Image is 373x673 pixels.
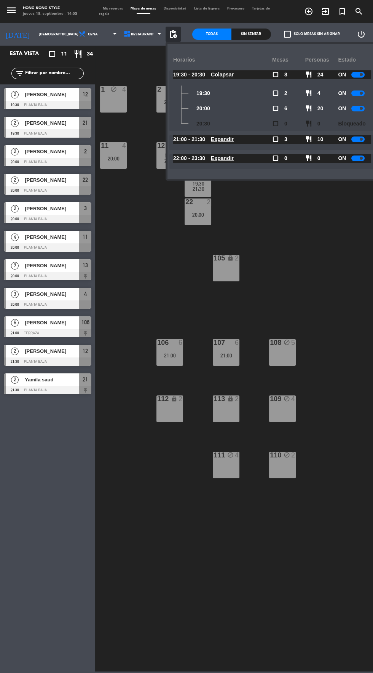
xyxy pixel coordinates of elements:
span: Lista de Espera [190,7,223,10]
i: block [284,452,290,458]
span: 2 [284,89,287,98]
span: 0 [317,119,320,128]
div: HONG KONG STYLE [23,6,77,11]
span: 21:30 [193,186,204,192]
span: 3 [284,135,287,144]
span: [PERSON_NAME] [25,148,79,156]
span: restaurant [305,105,312,112]
span: 2 [11,148,19,156]
span: [PERSON_NAME] [25,262,79,270]
span: 4 [317,89,320,98]
i: power_settings_new [357,30,366,39]
span: [PERSON_NAME] [25,205,79,213]
div: 113 [214,395,214,402]
span: 12 [83,346,88,356]
div: 2 [179,395,183,402]
span: check_box_outline_blank [272,90,279,97]
span: 22:00 - 23:30 [173,154,205,163]
span: restaurant [305,71,312,78]
div: 20:00 [156,100,183,105]
div: Esta vista [4,49,55,59]
span: 21 [83,118,88,127]
div: 2 [291,452,296,459]
div: 2 [207,198,211,205]
div: Sin sentar [231,29,271,40]
div: Horarios [173,49,272,70]
i: exit_to_app [321,7,330,16]
div: jueves 18. septiembre - 14:05 [23,11,77,17]
div: 4 [291,395,296,402]
i: crop_square [48,49,57,59]
span: 11 [83,232,88,241]
span: 19:30 [164,152,176,159]
span: 20 [317,104,324,113]
div: 21:00 [156,353,183,358]
span: 3 [84,204,87,213]
span: 2 [84,147,87,156]
div: Estado [338,49,371,70]
i: menu [6,5,17,16]
span: 13 [83,261,88,270]
div: Todas [192,29,231,40]
span: 2 [11,376,19,384]
i: lock [227,395,234,402]
div: 112 [157,395,158,402]
span: check_box_outline_blank [272,136,279,143]
span: 2 [11,348,19,355]
span: [PERSON_NAME] [25,90,79,98]
span: 7 [11,262,19,270]
u: Expandir [211,155,234,161]
i: block [110,86,117,92]
span: 20:30 [196,119,210,128]
span: 10 [317,135,324,144]
span: 19:30 - 20:30 [173,70,205,79]
span: Mapa de mesas [127,7,160,10]
span: ON [338,104,346,113]
i: turned_in_not [338,7,347,16]
div: personas [305,49,338,70]
div: 4 [122,86,127,93]
span: restaurant [305,120,312,127]
span: 6 [11,319,19,327]
div: 21:00 [213,353,239,358]
span: ON [338,89,346,98]
span: 2 [11,119,19,127]
span: [PERSON_NAME] [25,347,79,355]
span: Mis reservas [99,7,127,10]
span: Disponibilidad [160,7,190,10]
span: 2 [11,205,19,213]
span: 2 [11,91,19,98]
span: 0 [284,119,287,128]
span: Bloqueado [338,119,365,128]
span: 11 [61,50,67,59]
span: 106 [81,318,89,327]
span: pending_actions [169,30,178,39]
i: block [227,452,234,458]
button: menu [6,5,17,18]
div: 2 [157,86,158,93]
div: Mesas [272,49,305,70]
span: 0 [317,154,320,163]
span: 20:00 [196,104,210,113]
u: Colapsar [211,71,234,78]
span: 2 [11,176,19,184]
span: check_box_outline_blank [272,120,279,127]
i: lock [171,395,177,402]
div: 111 [214,452,214,459]
span: 21:00 - 21:30 [173,135,205,144]
span: Yamila saud [25,376,79,384]
i: filter_list [15,69,24,78]
span: 19:30 [193,181,204,187]
u: Expandir [211,136,234,142]
div: 20:00 [185,212,211,217]
span: 34 [87,50,93,59]
div: 4 [122,142,127,149]
div: 2 [235,395,239,402]
span: check_box_outline_blank [272,71,279,78]
input: Filtrar por nombre... [24,69,83,78]
i: add_circle_outline [304,7,313,16]
div: 5 [291,339,296,346]
div: 106 [157,339,158,346]
span: 22 [83,175,88,184]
